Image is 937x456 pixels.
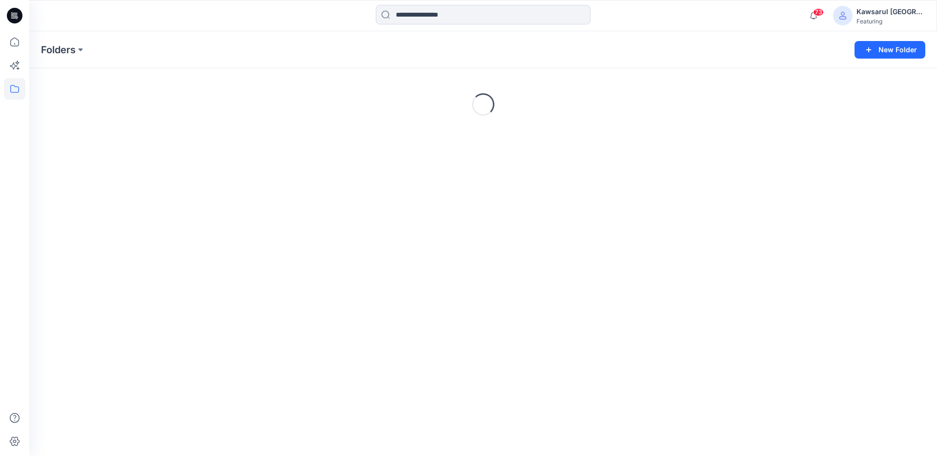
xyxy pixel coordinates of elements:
[839,12,847,20] svg: avatar
[856,6,925,18] div: Kawsarul [GEOGRAPHIC_DATA]
[41,43,76,57] a: Folders
[856,18,925,25] div: Featuring
[813,8,824,16] span: 73
[855,41,925,59] button: New Folder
